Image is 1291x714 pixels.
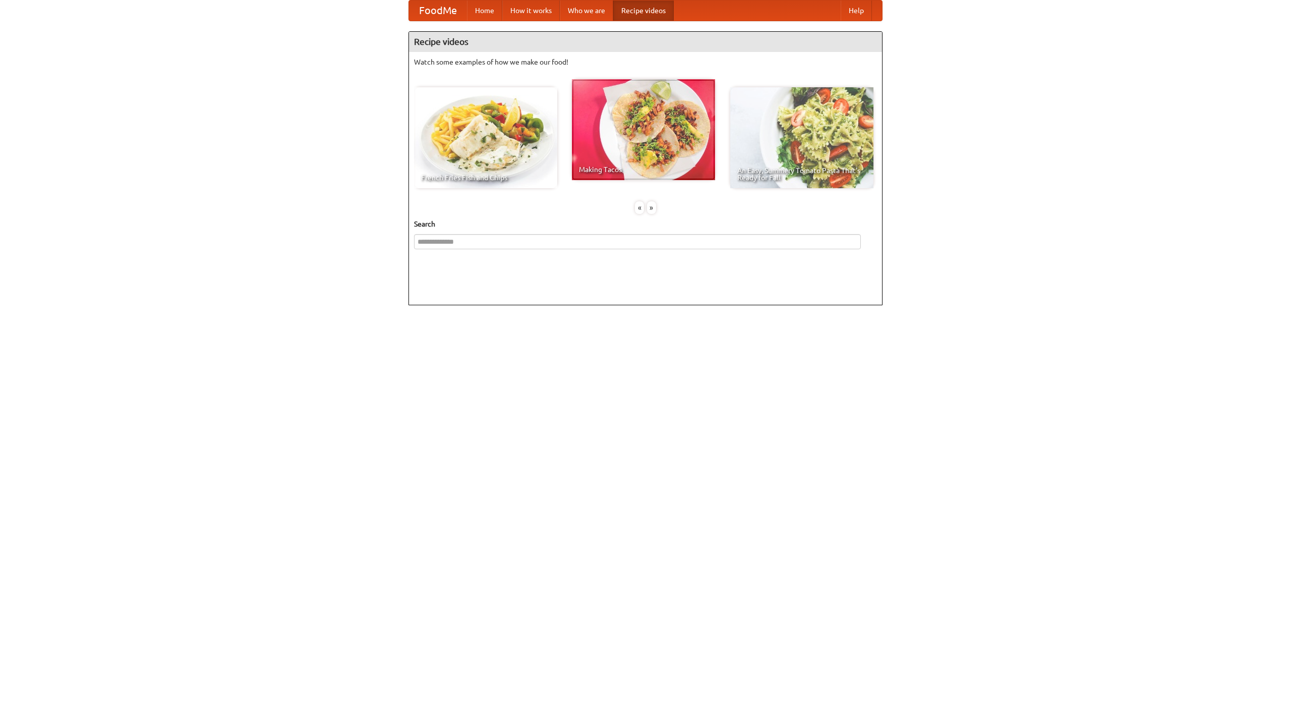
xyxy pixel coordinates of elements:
[421,174,550,181] span: French Fries Fish and Chips
[409,32,882,52] h4: Recipe videos
[635,201,644,214] div: «
[579,166,708,173] span: Making Tacos
[560,1,613,21] a: Who we are
[730,87,873,188] a: An Easy, Summery Tomato Pasta That's Ready for Fall
[467,1,502,21] a: Home
[414,87,557,188] a: French Fries Fish and Chips
[613,1,674,21] a: Recipe videos
[502,1,560,21] a: How it works
[737,167,866,181] span: An Easy, Summery Tomato Pasta That's Ready for Fall
[414,219,877,229] h5: Search
[572,79,715,180] a: Making Tacos
[647,201,656,214] div: »
[414,57,877,67] p: Watch some examples of how we make our food!
[409,1,467,21] a: FoodMe
[841,1,872,21] a: Help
